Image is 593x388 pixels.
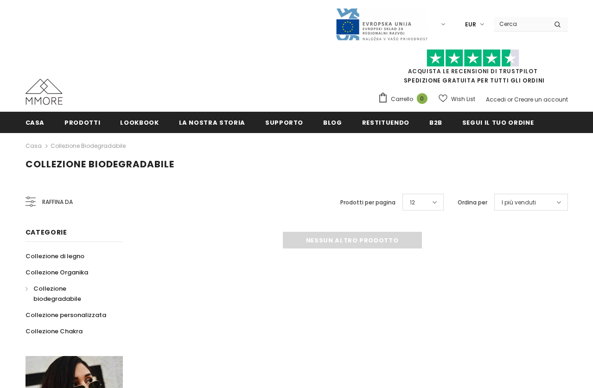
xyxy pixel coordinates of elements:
[362,112,409,133] a: Restituendo
[265,118,303,127] span: supporto
[265,112,303,133] a: supporto
[335,20,428,28] a: Javni Razpis
[64,118,100,127] span: Prodotti
[427,49,519,67] img: Fidati di Pilot Stars
[514,95,568,103] a: Creare un account
[26,264,88,280] a: Collezione Organika
[26,307,106,323] a: Collezione personalizzata
[378,53,568,84] span: SPEDIZIONE GRATUITA PER TUTTI GLI ORDINI
[362,118,409,127] span: Restituendo
[26,280,113,307] a: Collezione biodegradabile
[33,284,81,303] span: Collezione biodegradabile
[120,112,159,133] a: Lookbook
[486,95,506,103] a: Accedi
[335,7,428,41] img: Javni Razpis
[507,95,513,103] span: or
[323,118,342,127] span: Blog
[323,112,342,133] a: Blog
[465,20,476,29] span: EUR
[378,92,432,106] a: Carrello 0
[26,228,67,237] span: Categorie
[494,17,547,31] input: Search Site
[417,93,427,104] span: 0
[439,91,475,107] a: Wish List
[179,118,245,127] span: La nostra storia
[26,79,63,105] img: Casi MMORE
[408,67,538,75] a: Acquista le recensioni di TrustPilot
[391,95,413,104] span: Carrello
[51,142,126,150] a: Collezione biodegradabile
[26,248,84,264] a: Collezione di legno
[26,118,45,127] span: Casa
[458,198,487,207] label: Ordina per
[451,95,475,104] span: Wish List
[64,112,100,133] a: Prodotti
[26,268,88,277] span: Collezione Organika
[120,118,159,127] span: Lookbook
[429,118,442,127] span: B2B
[410,198,415,207] span: 12
[462,118,534,127] span: Segui il tuo ordine
[26,252,84,261] span: Collezione di legno
[340,198,395,207] label: Prodotti per pagina
[26,158,174,171] span: Collezione biodegradabile
[429,112,442,133] a: B2B
[26,140,42,152] a: Casa
[42,197,73,207] span: Raffina da
[26,311,106,319] span: Collezione personalizzata
[26,112,45,133] a: Casa
[502,198,536,207] span: I più venduti
[179,112,245,133] a: La nostra storia
[26,327,83,336] span: Collezione Chakra
[462,112,534,133] a: Segui il tuo ordine
[26,323,83,339] a: Collezione Chakra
